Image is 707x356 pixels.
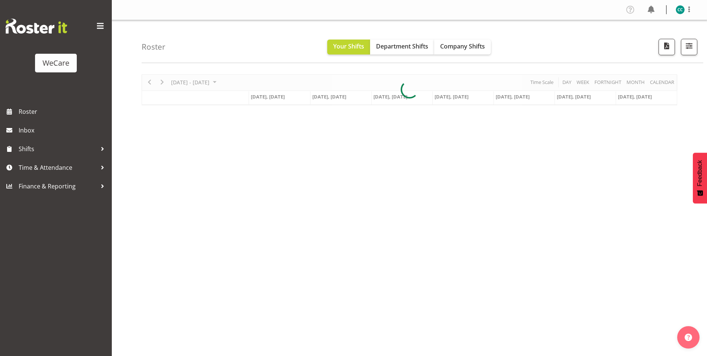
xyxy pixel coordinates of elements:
[333,42,364,50] span: Your Shifts
[693,153,707,203] button: Feedback - Show survey
[659,39,675,55] button: Download a PDF of the roster according to the set date range.
[142,43,165,51] h4: Roster
[697,160,703,186] span: Feedback
[19,143,97,154] span: Shifts
[19,106,108,117] span: Roster
[685,334,692,341] img: help-xxl-2.png
[19,181,97,192] span: Finance & Reporting
[42,57,69,69] div: WeCare
[376,42,428,50] span: Department Shifts
[440,42,485,50] span: Company Shifts
[676,5,685,14] img: charlotte-courtney11007.jpg
[681,39,697,55] button: Filter Shifts
[370,40,434,54] button: Department Shifts
[434,40,491,54] button: Company Shifts
[19,162,97,173] span: Time & Attendance
[19,125,108,136] span: Inbox
[6,19,67,34] img: Rosterit website logo
[327,40,370,54] button: Your Shifts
